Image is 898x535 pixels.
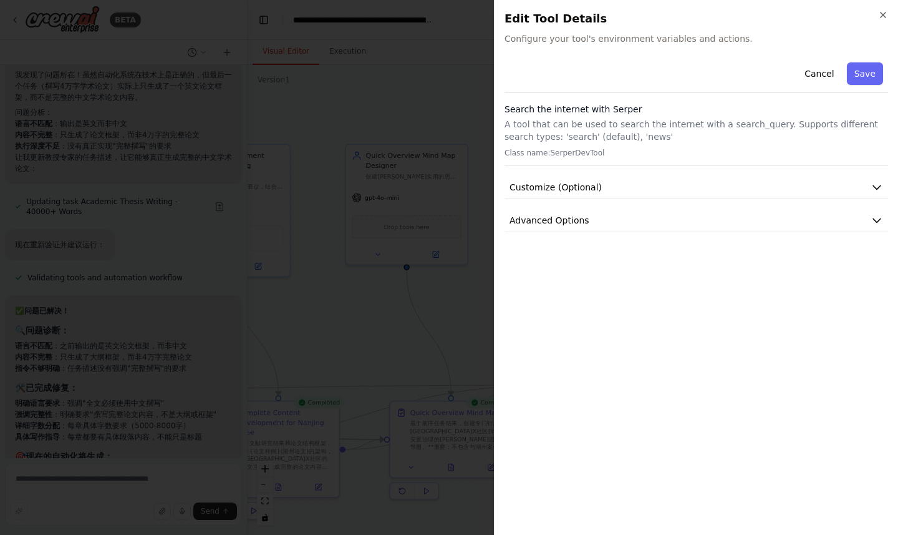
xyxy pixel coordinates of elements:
button: Advanced Options [505,209,888,232]
span: Advanced Options [509,214,589,227]
p: Class name: SerperDevTool [505,148,888,158]
h3: Search the internet with Serper [505,103,888,115]
button: Customize (Optional) [505,176,888,199]
h2: Edit Tool Details [505,10,888,27]
p: A tool that can be used to search the internet with a search_query. Supports different search typ... [505,118,888,143]
button: Save [847,62,883,85]
span: Configure your tool's environment variables and actions. [505,32,888,45]
button: Cancel [797,62,841,85]
span: Customize (Optional) [509,181,602,194]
